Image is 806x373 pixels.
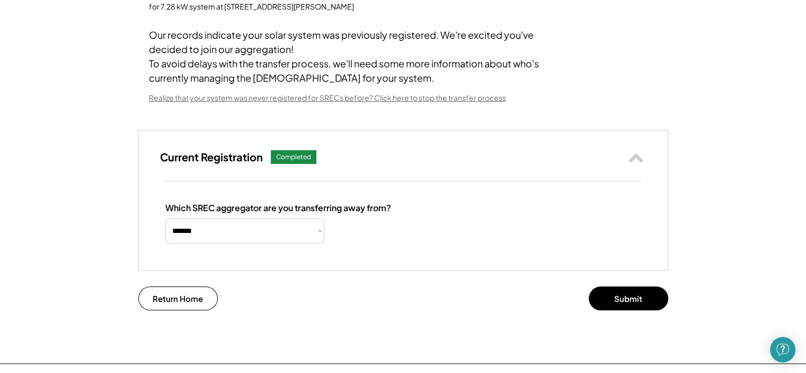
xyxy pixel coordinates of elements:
[138,287,218,310] button: Return Home
[165,203,391,214] div: Which SREC aggregator are you transferring away from?
[149,2,354,12] div: for 7.28 kW system at [STREET_ADDRESS][PERSON_NAME]
[770,337,795,362] div: Open Intercom Messenger
[589,287,668,310] button: Submit
[160,150,263,164] h3: Current Registration
[276,153,311,162] div: Completed
[149,28,573,85] div: Our records indicate your solar system was previously registered. We're excited you've decided to...
[149,93,506,103] div: Realize that your system was never registered for SRECs before? Click here to stop the transfer p...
